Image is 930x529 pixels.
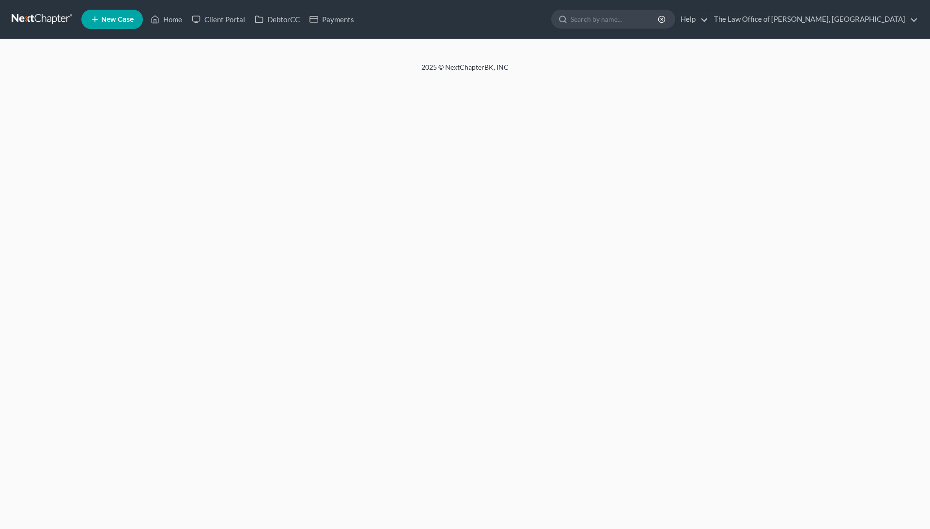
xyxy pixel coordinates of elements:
[676,11,708,28] a: Help
[250,11,305,28] a: DebtorCC
[709,11,918,28] a: The Law Office of [PERSON_NAME], [GEOGRAPHIC_DATA]
[571,10,659,28] input: Search by name...
[101,16,134,23] span: New Case
[305,11,359,28] a: Payments
[146,11,187,28] a: Home
[187,11,250,28] a: Client Portal
[189,62,741,80] div: 2025 © NextChapterBK, INC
